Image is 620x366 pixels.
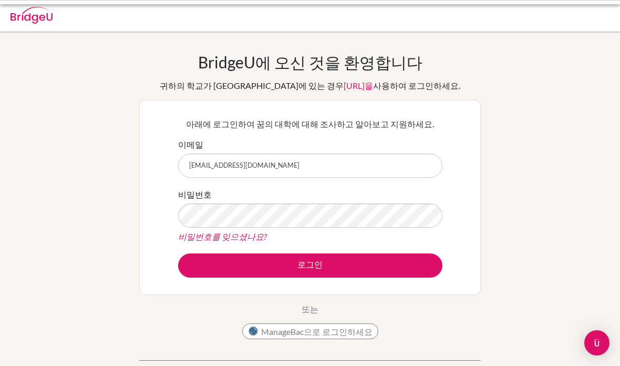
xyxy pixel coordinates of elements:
[242,323,378,339] button: ManageBac으로 로그인하세요
[344,80,373,90] a: [URL]을
[584,330,609,355] div: 인터콤 메신저 열기
[178,231,267,241] a: 비밀번호를 잊으셨나요?
[160,80,344,90] font: 귀하의 학교가 [GEOGRAPHIC_DATA]에 있는 경우
[11,7,53,24] img: 브릿지-U
[198,53,422,72] font: BridgeU에 오신 것을 환영합니다
[302,304,318,314] font: 또는
[178,189,212,199] font: 비밀번호
[178,139,203,149] font: 이메일
[186,119,434,129] font: 아래에 로그인하여 꿈의 대학에 대해 조사하고 알아보고 지원하세요.
[178,253,442,278] button: 로그인
[297,259,323,269] font: 로그인
[261,327,373,337] font: ManageBac으로 로그인하세요
[373,80,460,90] font: 사용하여 로그인하세요.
